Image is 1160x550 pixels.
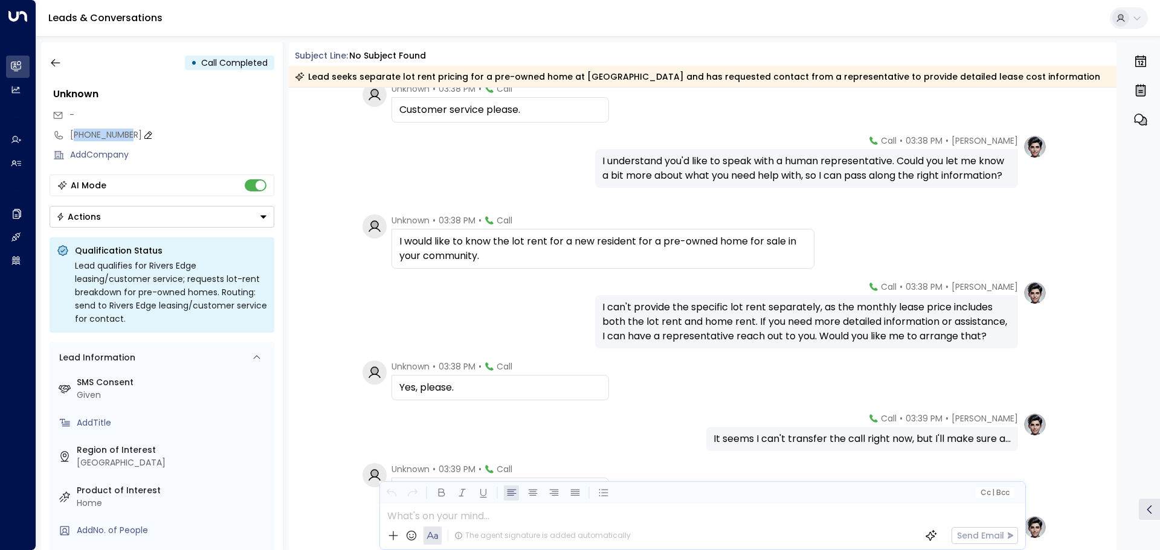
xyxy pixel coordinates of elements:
div: Lead qualifies for Rivers Edge leasing/customer service; requests lot-rent breakdown for pre-owne... [75,259,267,325]
span: | [992,488,994,497]
div: The agent signature is added automatically [454,530,631,541]
div: AddCompany [70,149,274,161]
span: • [478,463,482,475]
span: Call [881,135,897,147]
div: Home [77,497,269,510]
button: Actions [50,206,274,228]
span: Call [497,360,512,373]
span: • [433,463,436,475]
span: 03:38 PM [439,360,475,373]
div: AI Mode [71,179,106,191]
img: profile-logo.png [1023,412,1047,436]
span: Subject Line: [295,50,348,62]
span: Cc Bcc [980,488,1009,497]
span: Call [497,463,512,475]
img: profile-logo.png [1023,281,1047,305]
div: No subject found [349,50,426,62]
label: Region of Interest [77,444,269,456]
button: Undo [384,485,399,500]
span: 03:38 PM [439,214,475,226]
span: 03:38 PM [439,83,475,95]
img: profile-logo.png [1023,515,1047,539]
button: Cc|Bcc [975,487,1014,499]
span: • [900,412,903,424]
div: Yes, please. [399,380,601,395]
span: [PERSON_NAME] [952,281,1018,293]
button: Redo [405,485,420,500]
span: • [478,83,482,95]
img: profile-logo.png [1023,135,1047,159]
span: [PERSON_NAME] [952,412,1018,424]
span: • [478,214,482,226]
span: [PERSON_NAME] [952,135,1018,147]
span: Call [497,83,512,95]
span: Call [497,214,512,226]
span: 03:38 PM [906,135,942,147]
span: Unknown [391,214,430,226]
span: Call [881,412,897,424]
label: Product of Interest [77,484,269,497]
p: Qualification Status [75,245,267,257]
div: I understand you'd like to speak with a human representative. Could you let me know a bit more ab... [602,154,1011,183]
span: • [433,214,436,226]
span: - [69,109,74,121]
div: [GEOGRAPHIC_DATA] [77,456,269,469]
span: • [478,360,482,373]
span: • [900,135,903,147]
div: Lead Information [55,351,135,364]
div: [PHONE_NUMBER] [70,129,274,141]
span: • [946,412,949,424]
span: • [900,281,903,293]
div: AddTitle [77,417,269,429]
div: It seems I can't transfer the call right now, but I'll make sure a... [714,432,1011,446]
span: 03:38 PM [906,281,942,293]
span: Call [881,281,897,293]
span: Unknown [391,83,430,95]
span: 03:39 PM [906,412,942,424]
div: Customer service please. [399,103,601,117]
div: Given [77,389,269,401]
div: I can't provide the specific lot rent separately, as the monthly lease price includes both the lo... [602,300,1011,344]
div: • [191,52,197,74]
span: • [433,83,436,95]
span: Unknown [391,360,430,373]
span: 03:39 PM [439,463,475,475]
span: Call Completed [201,57,268,69]
span: • [946,135,949,147]
div: Lead seeks separate lot rent pricing for a pre-owned home at [GEOGRAPHIC_DATA] and has requested ... [295,71,1100,83]
a: Leads & Conversations [48,11,163,25]
span: Unknown [391,463,430,475]
span: • [433,360,436,373]
div: I would like to know the lot rent for a new resident for a pre-owned home for sale in your commun... [399,234,807,263]
div: Button group with a nested menu [50,206,274,228]
label: SMS Consent [77,376,269,389]
span: • [946,281,949,293]
div: AddNo. of People [77,524,269,537]
div: Unknown [53,87,274,101]
div: Actions [56,211,101,222]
